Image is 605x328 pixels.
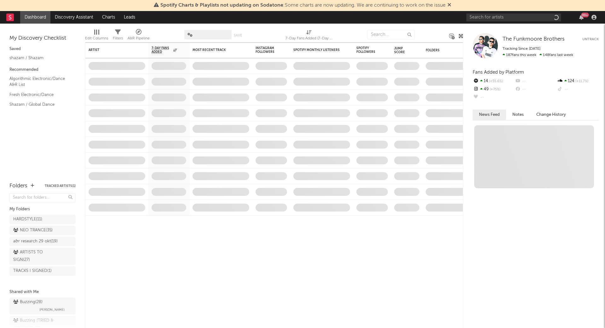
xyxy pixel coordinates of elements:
[515,77,556,85] div: --
[39,306,65,314] span: [PERSON_NAME]
[473,110,506,120] button: News Feed
[356,46,378,54] div: Spotify Followers
[128,27,150,45] div: A&R Pipeline
[9,288,76,296] div: Shared with Me
[503,47,540,51] span: Tracking Since: [DATE]
[581,13,589,17] div: 99 +
[9,91,69,98] a: Fresh Electronic/Dance
[557,77,599,85] div: 124
[193,48,240,52] div: Most Recent Track
[160,3,446,8] span: : Some charts are now updating. We are continuing to work on the issue
[466,14,561,21] input: Search for artists
[9,75,69,88] a: Algorithmic Electronic/Dance A&R List
[285,35,333,42] div: 7-Day Fans Added (7-Day Fans Added)
[113,35,123,42] div: Filters
[50,11,98,24] a: Discovery Assistant
[506,110,530,120] button: Notes
[293,48,341,52] div: Spotify Monthly Listeners
[488,80,503,83] span: +55.6 %
[256,46,278,54] div: Instagram Followers
[9,237,76,246] a: a&r research 29 okt(19)
[9,215,76,224] a: HARDSTYLE(11)
[128,35,150,42] div: A&R Pipeline
[503,36,565,42] a: The Funkmoore Brothers
[45,184,76,188] button: Tracked Artists(1)
[119,11,140,24] a: Leads
[489,88,500,91] span: +75 %
[89,48,136,52] div: Artist
[503,53,573,57] span: 148 fans last week
[9,248,76,265] a: ARTISTS TO SIGN(27)
[426,48,473,52] div: Folders
[20,11,50,24] a: Dashboard
[9,226,76,235] a: NEO TRANCE(35)
[113,27,123,45] div: Filters
[160,3,283,8] span: Spotify Charts & Playlists not updating on Sodatone
[13,216,42,223] div: HARDSTYLE ( 11 )
[530,110,572,120] button: Change History
[98,11,119,24] a: Charts
[9,66,76,74] div: Recommended
[13,298,43,306] div: Buzzing ( 28 )
[579,15,584,20] button: 99+
[9,266,76,276] a: TRACKS I SIGNED(1)
[9,54,69,61] a: shazam / Shazam
[9,45,76,53] div: Saved
[473,77,515,85] div: 14
[473,93,515,102] div: --
[85,35,108,42] div: Edit Columns
[582,36,599,42] button: Untrack
[234,34,242,37] button: Save
[13,238,58,245] div: a&r research 29 okt ( 19 )
[9,101,69,108] a: Shazam / Global Dance
[9,297,76,314] a: Buzzing(28)[PERSON_NAME]
[13,249,58,264] div: ARTISTS TO SIGN ( 27 )
[13,267,52,275] div: TRACKS I SIGNED ( 1 )
[574,80,588,83] span: +11.7 %
[473,85,515,93] div: 49
[515,85,556,93] div: --
[394,47,410,54] div: Jump Score
[9,182,27,190] div: Folders
[503,37,565,42] span: The Funkmoore Brothers
[85,27,108,45] div: Edit Columns
[447,3,451,8] span: Dismiss
[285,27,333,45] div: 7-Day Fans Added (7-Day Fans Added)
[367,30,415,39] input: Search...
[9,35,76,42] div: My Discovery Checklist
[9,193,76,202] input: Search for folders...
[13,227,53,234] div: NEO TRANCE ( 35 )
[152,46,172,54] span: 7-Day Fans Added
[557,85,599,93] div: --
[473,70,524,75] span: Fans Added by Platform
[9,206,76,213] div: My Folders
[503,53,536,57] span: 187 fans this week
